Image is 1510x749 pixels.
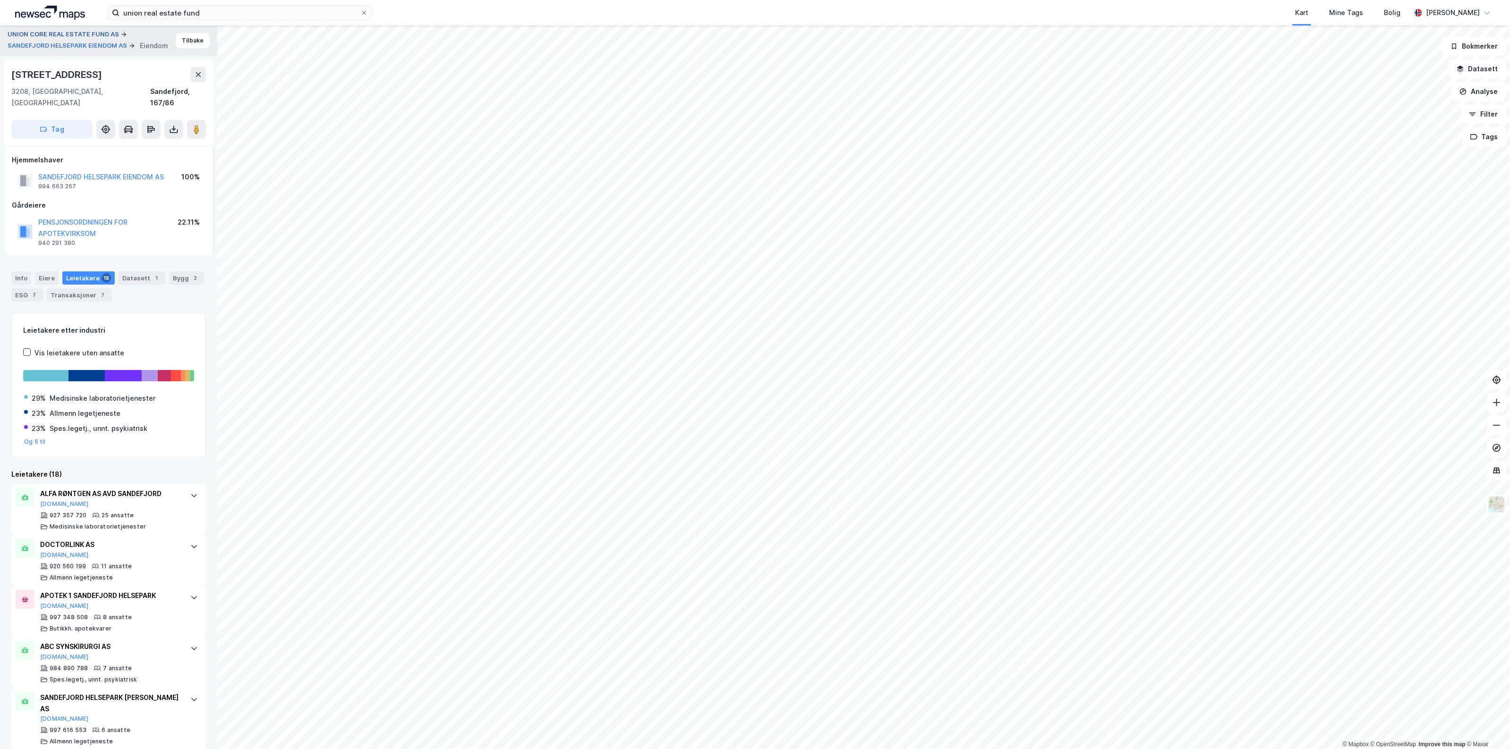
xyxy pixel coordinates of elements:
button: Tag [11,120,93,139]
a: Improve this map [1419,741,1466,748]
div: Allmenn legetjeneste [50,408,120,419]
button: UNION CORE REAL ESTATE FUND AS [8,30,121,39]
div: 6 ansatte [102,726,130,734]
div: Bygg [169,271,204,285]
div: 940 291 380 [38,239,75,247]
div: Bolig [1384,7,1400,18]
button: Analyse [1451,82,1506,101]
div: Allmenn legetjeneste [50,738,113,745]
div: Allmenn legetjeneste [50,574,113,581]
div: Butikkh. apotekvarer [50,625,111,632]
div: 18 [102,273,111,283]
button: Tilbake [176,33,210,48]
div: Kart [1295,7,1308,18]
button: [DOMAIN_NAME] [40,715,89,723]
a: OpenStreetMap [1371,741,1416,748]
div: DOCTORLINK AS [40,539,181,550]
div: 1 [152,273,162,283]
div: Medisinske laboratorietjenester [50,523,146,530]
div: Hjemmelshaver [12,154,205,166]
div: Spes.legetj., unnt. psykiatrisk [50,676,137,683]
div: 7 ansatte [103,665,132,672]
div: Medisinske laboratorietjenester [50,393,155,404]
div: [PERSON_NAME] [1426,7,1480,18]
div: Mine Tags [1329,7,1363,18]
div: APOTEK 1 SANDEFJORD HELSEPARK [40,590,181,601]
div: [STREET_ADDRESS] [11,67,104,82]
div: 7 [98,290,108,300]
div: SANDEFJORD HELSEPARK [PERSON_NAME] AS [40,692,181,715]
div: Eiendom [140,40,168,51]
div: 22.11% [178,217,200,228]
button: SANDEFJORD HELSEPARK EIENDOM AS [8,41,129,50]
div: Leietakere etter industri [23,325,194,336]
div: ABC SYNSKIRURGI AS [40,641,181,652]
div: 8 ansatte [103,614,132,621]
div: ALFA RØNTGEN AS AVD SANDEFJORD [40,488,181,499]
button: Tags [1462,127,1506,146]
div: 920 560 199 [50,563,86,570]
div: 997 616 553 [50,726,86,734]
div: Leietakere [62,271,115,285]
div: 25 ansatte [102,512,134,519]
div: Gårdeiere [12,200,205,211]
div: 3208, [GEOGRAPHIC_DATA], [GEOGRAPHIC_DATA] [11,86,150,109]
div: 997 348 508 [50,614,88,621]
button: [DOMAIN_NAME] [40,500,89,508]
div: Eiere [35,271,59,285]
div: 100% [181,171,200,183]
div: Sandefjord, 167/86 [150,86,206,109]
div: 7 [30,290,39,300]
img: logo.a4113a55bc3d86da70a041830d287a7e.svg [15,6,85,20]
div: 2 [191,273,200,283]
div: 23% [32,408,46,419]
div: Datasett [119,271,165,285]
div: 23% [32,423,46,434]
input: Søk på adresse, matrikkel, gårdeiere, leietakere eller personer [119,6,360,20]
button: Og 6 til [24,438,46,446]
iframe: Chat Widget [1463,704,1510,749]
button: Bokmerker [1442,37,1506,56]
div: Info [11,271,31,285]
div: Leietakere (18) [11,469,206,480]
button: [DOMAIN_NAME] [40,602,89,610]
button: Datasett [1449,59,1506,78]
div: 984 890 788 [50,665,88,672]
img: Z [1488,496,1506,513]
button: [DOMAIN_NAME] [40,653,89,661]
div: 927 357 720 [50,512,86,519]
div: ESG [11,288,43,302]
div: Spes.legetj., unnt. psykiatrisk [50,423,147,434]
div: Transaksjoner [47,288,111,302]
div: Vis leietakere uten ansatte [34,347,124,359]
div: 11 ansatte [101,563,132,570]
button: [DOMAIN_NAME] [40,551,89,559]
button: Filter [1461,105,1506,124]
div: 29% [32,393,46,404]
div: 994 663 267 [38,183,76,190]
a: Mapbox [1343,741,1369,748]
